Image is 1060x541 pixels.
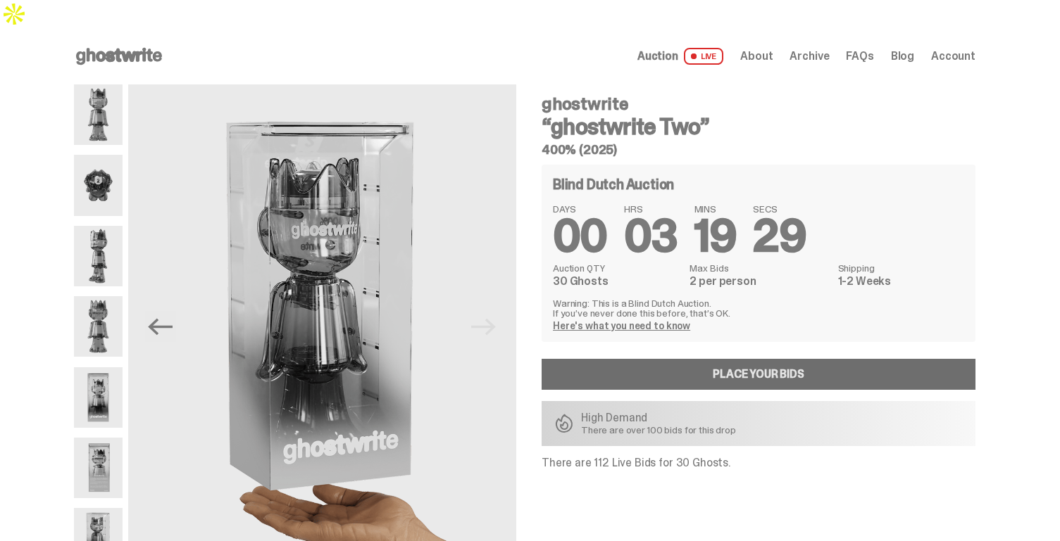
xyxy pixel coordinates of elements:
[74,155,123,215] img: ghostwrite_Two_13.png
[581,425,736,435] p: There are over 100 bids for this drop
[690,276,829,287] dd: 2 per person
[838,276,964,287] dd: 1-2 Weeks
[74,367,123,428] img: ghostwrite_Two_14.png
[553,319,690,332] a: Here's what you need to know
[846,51,873,62] a: FAQs
[694,207,737,265] span: 19
[542,144,975,156] h5: 400% (2025)
[74,438,123,498] img: ghostwrite_Two_17.png
[542,96,975,113] h4: ghostwrite
[637,51,678,62] span: Auction
[740,51,773,62] a: About
[637,48,723,65] a: Auction LIVE
[542,359,975,390] a: Place your Bids
[891,51,914,62] a: Blog
[694,204,737,214] span: MINS
[931,51,975,62] a: Account
[553,298,964,318] p: Warning: This is a Blind Dutch Auction. If you’ve never done this before, that’s OK.
[74,296,123,357] img: ghostwrite_Two_8.png
[581,412,736,424] p: High Demand
[542,115,975,138] h3: “ghostwrite Two”
[553,177,674,191] h4: Blind Dutch Auction
[624,204,678,214] span: HRS
[753,204,806,214] span: SECS
[553,204,607,214] span: DAYS
[838,263,964,273] dt: Shipping
[553,276,681,287] dd: 30 Ghosts
[542,457,975,469] p: There are 112 Live Bids for 30 Ghosts.
[684,48,724,65] span: LIVE
[74,84,123,145] img: ghostwrite_Two_1.png
[690,263,829,273] dt: Max Bids
[553,263,681,273] dt: Auction QTY
[624,207,678,265] span: 03
[553,207,607,265] span: 00
[753,207,806,265] span: 29
[74,226,123,286] img: ghostwrite_Two_2.png
[145,311,176,342] button: Previous
[790,51,829,62] a: Archive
